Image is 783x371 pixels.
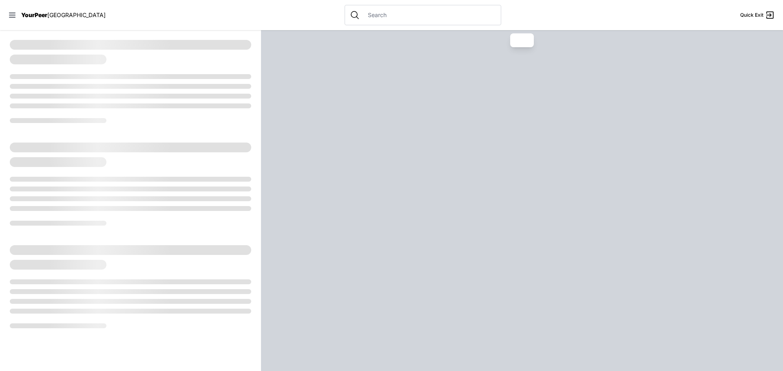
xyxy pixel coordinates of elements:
span: YourPeer [21,11,47,18]
a: YourPeer[GEOGRAPHIC_DATA] [21,13,106,18]
span: Quick Exit [740,12,763,18]
span: [GEOGRAPHIC_DATA] [47,11,106,18]
input: Search [363,11,496,19]
a: Quick Exit [740,10,775,20]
